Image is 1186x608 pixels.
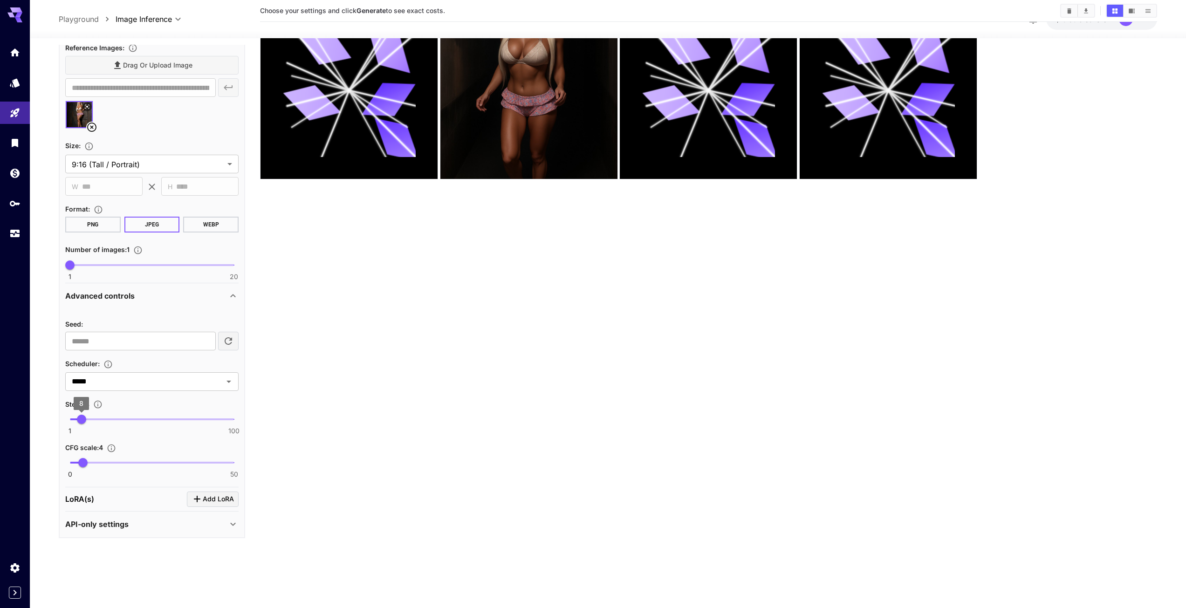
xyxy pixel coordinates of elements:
[65,519,129,530] p: API-only settings
[9,47,21,58] div: Home
[103,444,120,453] button: Adjusts how closely the generated image aligns with the input prompt. A higher value enforces str...
[168,181,172,192] span: H
[72,159,224,170] span: 9:16 (Tall / Portrait)
[9,107,21,119] div: Playground
[124,217,180,232] button: JPEG
[222,375,235,388] button: Open
[1124,5,1140,17] button: Show images in video view
[1140,5,1156,17] button: Show images in list view
[9,587,21,599] button: Expand sidebar
[68,470,72,479] span: 0
[9,137,21,149] div: Library
[9,562,21,574] div: Settings
[1078,5,1094,17] button: Download All
[69,272,71,281] span: 1
[72,181,78,192] span: W
[65,285,239,307] div: Advanced controls
[65,444,103,451] span: CFG scale : 4
[65,246,130,253] span: Number of images : 1
[81,142,97,151] button: Adjust the dimensions of the generated image by specifying its width and height in pixels, or sel...
[1056,15,1079,23] span: $15.69
[1107,5,1123,17] button: Show images in grid view
[1061,5,1077,17] button: Clear Images
[230,470,238,479] span: 50
[183,217,239,232] button: WEBP
[65,217,121,232] button: PNG
[69,426,71,436] span: 1
[440,2,617,179] img: 2Q==
[9,198,21,209] div: API Keys
[65,320,83,328] span: Seed :
[100,360,117,369] button: Select the method used to control the image generation process. Different schedulers influence ho...
[9,167,21,179] div: Wallet
[260,7,445,14] span: Choose your settings and click to see exact costs.
[1106,4,1157,18] div: Show images in grid viewShow images in video viewShow images in list view
[65,307,239,478] div: Advanced controls
[1060,4,1095,18] div: Clear ImagesDownload All
[65,360,100,368] span: Scheduler :
[9,74,21,86] div: Models
[59,14,99,25] a: Playground
[124,43,141,53] button: Upload a reference image to guide the result. This is needed for Image-to-Image or Inpainting. Su...
[65,290,135,301] p: Advanced controls
[65,205,90,213] span: Format :
[116,14,172,25] span: Image Inference
[228,426,240,436] span: 100
[65,493,94,505] p: LoRA(s)
[187,492,239,507] button: Click to add LoRA
[1079,15,1111,23] span: credits left
[65,400,89,408] span: Steps : 8
[59,14,116,25] nav: breadcrumb
[65,513,239,535] div: API-only settings
[356,7,386,14] b: Generate
[130,246,146,255] button: Specify how many images to generate in a single request. Each image generation will be charged se...
[230,272,238,281] span: 20
[9,228,21,239] div: Usage
[65,142,81,150] span: Size :
[79,399,83,407] span: 8
[90,205,107,214] button: Choose the file format for the output image.
[203,493,234,505] span: Add LoRA
[65,44,124,52] span: Reference Images :
[89,400,106,409] button: Set the number of denoising steps used to refine the image. More steps typically lead to higher q...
